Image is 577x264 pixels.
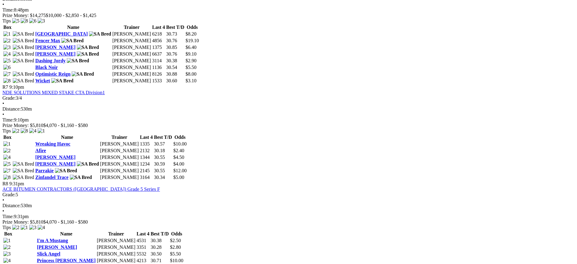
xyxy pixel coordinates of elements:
[3,135,12,140] span: Box
[2,219,575,225] div: Prize Money: $5,810
[170,258,183,263] span: $10.00
[185,45,196,50] span: $6.40
[2,123,575,128] div: Prize Money: $5,810
[2,187,160,192] a: ACE BITUMEN CONTRACTORS ([GEOGRAPHIC_DATA]) Grade 5 Series F
[152,44,165,50] td: 1375
[4,231,12,236] span: Box
[166,58,185,64] td: 30.38
[166,38,185,44] td: 30.76
[13,38,34,43] img: SA Bred
[3,38,11,43] img: 2
[2,203,21,208] span: Distance:
[21,225,28,230] img: 1
[3,71,11,77] img: 7
[154,168,172,174] td: 30.55
[97,231,136,237] th: Trainer
[154,134,172,140] th: Best T/D
[112,24,151,30] th: Trainer
[13,161,34,167] img: SA Bred
[154,148,172,154] td: 30.18
[35,38,60,43] a: Fencer Max
[2,13,575,18] div: Prize Money: $14,275
[13,45,34,50] img: SA Bred
[2,95,16,101] span: Grade:
[70,175,92,180] img: SA Bred
[185,24,199,30] th: Odds
[3,258,11,263] img: 4
[97,251,136,257] td: [PERSON_NAME]
[3,148,11,153] img: 2
[173,175,184,180] span: $5.00
[185,58,196,63] span: $2.90
[112,58,151,64] td: [PERSON_NAME]
[185,65,196,70] span: $5.50
[2,128,11,133] span: Tips
[185,71,196,77] span: $8.00
[35,51,75,57] a: [PERSON_NAME]
[100,154,139,160] td: [PERSON_NAME]
[43,219,88,225] span: $4,070 - $1,160 - $580
[166,64,185,70] td: 30.54
[97,238,136,244] td: [PERSON_NAME]
[13,58,34,63] img: SA Bred
[166,31,185,37] td: 30.73
[166,24,185,30] th: Best T/D
[13,71,34,77] img: SA Bred
[97,244,136,250] td: [PERSON_NAME]
[72,71,94,77] img: SA Bred
[2,101,4,106] span: •
[3,141,11,147] img: 1
[55,168,77,173] img: SA Bred
[2,7,14,12] span: Time:
[136,244,150,250] td: 3351
[140,168,153,174] td: 2145
[112,64,151,70] td: [PERSON_NAME]
[3,45,11,50] img: 3
[3,51,11,57] img: 4
[37,238,68,243] a: I'm A Mustang
[35,65,58,70] a: Black Noir
[35,168,53,173] a: Parrakie
[21,18,28,24] img: 8
[152,58,165,64] td: 3114
[37,245,77,250] a: [PERSON_NAME]
[2,84,8,90] span: R7
[37,258,96,263] a: Princess [PERSON_NAME]
[37,251,60,256] a: Slick Angel
[185,51,196,57] span: $9.10
[3,238,11,243] img: 1
[154,154,172,160] td: 30.55
[3,245,11,250] img: 2
[2,90,105,95] a: NDE SOLUTIONS MIXED STAKE CTA Division1
[2,214,14,219] span: Time:
[112,31,151,37] td: [PERSON_NAME]
[2,203,575,208] div: 530m
[9,84,24,90] span: 9:10pm
[2,181,8,186] span: R8
[2,208,4,214] span: •
[3,25,12,30] span: Box
[37,231,96,237] th: Name
[150,231,169,237] th: Best T/D
[136,251,150,257] td: 5532
[3,161,11,167] img: 5
[100,161,139,167] td: [PERSON_NAME]
[38,225,45,230] img: 4
[150,238,169,244] td: 30.38
[29,18,36,24] img: 6
[185,78,196,83] span: $3.10
[112,78,151,84] td: [PERSON_NAME]
[29,128,36,134] img: 4
[152,38,165,44] td: 4856
[173,161,184,166] span: $4.00
[154,141,172,147] td: 30.57
[173,148,184,153] span: $2.40
[13,175,34,180] img: SA Bred
[2,117,14,122] span: Time:
[61,38,83,43] img: SA Bred
[51,78,73,84] img: SA Bred
[3,175,11,180] img: 8
[100,134,139,140] th: Trainer
[136,258,150,264] td: 4213
[35,175,68,180] a: Zinfandel Trace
